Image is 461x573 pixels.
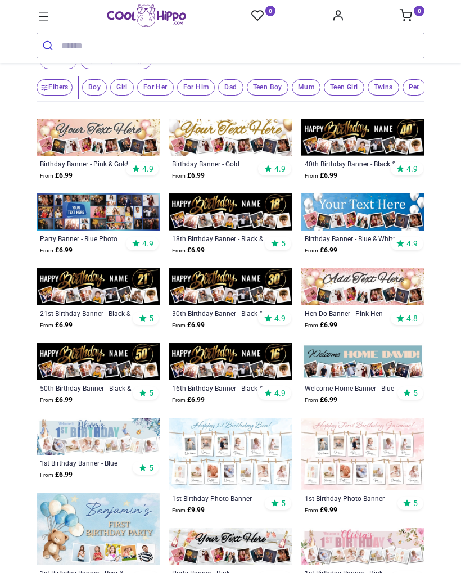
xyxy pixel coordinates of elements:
img: Personalised Happy 40th Birthday Banner - Black & Gold - Custom Name & 9 Photo Upload [301,119,424,156]
img: Personalised 1st Birthday Backdrop Banner - Bear & Blue Balloons - Custom Text & 4 Photos [37,493,160,565]
span: 4.9 [274,313,286,323]
img: Personalised Happy Birthday Banner - Gold Balloons - 9 Photo Upload [169,119,292,156]
span: 4.9 [142,238,153,249]
button: Submit [37,33,61,58]
span: 5 [413,498,418,508]
strong: £ 6.99 [172,170,205,181]
span: From [305,322,318,328]
strong: £ 9.99 [305,505,337,516]
span: Girl [110,79,134,96]
a: 1st Birthday Banner - Blue Rabbit [40,458,133,467]
img: Personalised Happy 16th Birthday Banner - Black & Gold - Custom Name & 9 Photo Upload [169,343,292,380]
span: 4.9 [406,164,418,174]
span: From [40,173,53,179]
strong: £ 6.99 [40,320,73,331]
a: 1st Birthday Photo Banner - Pink [305,494,398,503]
span: Dad [218,79,243,96]
a: Birthday Banner - Gold Balloons [172,159,265,168]
a: Birthday Banner - Blue & White [305,234,398,243]
div: Hen Do Banner - Pink Hen Party [305,309,398,318]
a: 40th Birthday Banner - Black & Gold [305,159,398,168]
a: Welcome Home Banner - Blue [305,383,398,392]
img: Personalised Happy Birthday Banner - Blue & White - 9 Photo Upload [301,193,424,231]
strong: £ 6.99 [40,170,73,181]
span: 5 [149,388,153,398]
strong: £ 6.99 [40,245,73,256]
span: 5 [149,463,153,473]
img: Personalised Happy 18th Birthday Banner - Black & Gold - Custom Name & 9 Photo Upload [169,193,292,231]
strong: £ 6.99 [40,470,73,480]
strong: £ 6.99 [172,395,205,405]
img: Personalised Party Banner - Pink Champagne - 9 Photo Upload & Custom Text [169,528,292,565]
a: Birthday Banner - Pink & Gold Balloons [40,159,133,168]
img: Personalised Happy 1st Birthday Banner - Blue Rabbit - Custom Name & 9 Photo Upload [37,418,160,455]
img: Personalised Happy 21st Birthday Banner - Black & Gold - Custom Name & 9 Photo Upload [37,268,160,305]
img: Personalised Happy Birthday Banner - Pink & Gold Balloons - 9 Photo Upload [37,119,160,156]
span: From [305,397,318,403]
span: 5 [281,498,286,508]
a: Logo of Cool Hippo [107,4,186,27]
span: For Her [137,79,174,96]
strong: £ 6.99 [305,170,337,181]
a: 21st Birthday Banner - Black & Gold [40,309,133,318]
a: 18th Birthday Banner - Black & Gold [172,234,265,243]
strong: £ 6.99 [172,320,205,331]
span: From [172,397,186,403]
span: 5 [413,388,418,398]
span: Teen Girl [324,79,364,96]
sup: 0 [265,6,276,16]
strong: £ 9.99 [172,505,205,516]
strong: £ 6.99 [305,395,337,405]
span: 4.9 [406,238,418,249]
span: 4.9 [142,164,153,174]
img: Personalised 1st Birthday Photo Banner - Blue - Custom Text [169,418,292,490]
a: 0 [251,9,276,23]
span: From [40,247,53,254]
span: From [172,507,186,513]
img: Personalised Happy 50th Birthday Banner - Black & Gold - Custom Name & 9 Photo Upload [37,343,160,380]
span: From [305,507,318,513]
img: Personalised Party Banner - Blue Photo Collage - Custom Text & 30 Photo Upload [37,193,160,231]
span: From [40,322,53,328]
a: 1st Birthday Photo Banner - Blue [172,494,265,503]
span: 4.9 [274,164,286,174]
a: 0 [400,12,424,21]
button: Filters [37,79,73,96]
span: From [172,322,186,328]
img: Personalised Happy 30th Birthday Banner - Black & Gold - Custom Name & 9 Photo Upload [169,268,292,305]
strong: £ 6.99 [305,320,337,331]
span: 5 [281,238,286,249]
span: 4.8 [406,313,418,323]
span: Pet [403,79,426,96]
img: Personalised Happy 1st Birthday Banner - Pink Rabbit - Custom Name & 9 Photo Upload [301,528,424,565]
span: Boy [82,79,107,96]
a: 30th Birthday Banner - Black & Gold [172,309,265,318]
a: 16th Birthday Banner - Black & Gold [172,383,265,392]
img: Cool Hippo [107,4,186,27]
span: From [172,173,186,179]
a: Party Banner - Blue Photo Collage [40,234,133,243]
span: From [172,247,186,254]
span: Twins [368,79,399,96]
img: Personalised Welcome Home Banner - Blue - 9 Photo Upload [301,343,424,380]
a: 50th Birthday Banner - Black & Gold [40,383,133,392]
img: Personalised 1st Birthday Photo Banner - Pink - Custom Text & Photos [301,418,424,490]
strong: £ 6.99 [305,245,337,256]
strong: £ 6.99 [172,245,205,256]
span: For Him [177,79,215,96]
span: Teen Boy [247,79,288,96]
